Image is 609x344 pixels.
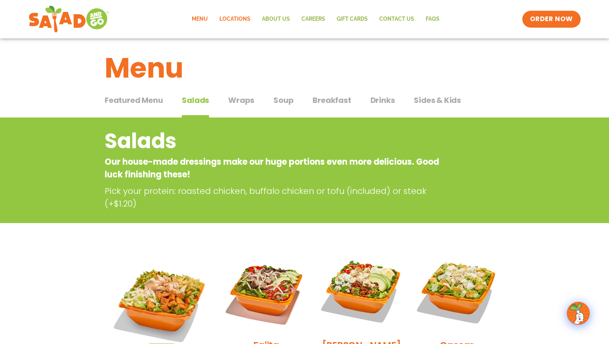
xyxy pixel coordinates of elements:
[568,303,589,324] img: wpChatIcon
[186,10,445,28] nav: Menu
[522,11,581,28] a: ORDER NOW
[374,10,420,28] a: Contact Us
[105,126,443,157] h2: Salads
[319,249,403,333] img: Product photo for Cobb Salad
[105,94,163,106] span: Featured Menu
[420,10,445,28] a: FAQs
[530,15,573,24] span: ORDER NOW
[370,94,395,106] span: Drinks
[186,10,214,28] a: Menu
[105,92,504,118] div: Tabbed content
[331,10,374,28] a: GIFT CARDS
[256,10,296,28] a: About Us
[105,47,504,89] h1: Menu
[182,94,209,106] span: Salads
[214,10,256,28] a: Locations
[28,4,109,35] img: new-SAG-logo-768×292
[228,94,254,106] span: Wraps
[296,10,331,28] a: Careers
[415,249,499,333] img: Product photo for Caesar Salad
[313,94,351,106] span: Breakfast
[224,249,308,333] img: Product photo for Fajita Salad
[105,185,446,210] p: Pick your protein: roasted chicken, buffalo chicken or tofu (included) or steak (+$1.20)
[105,155,443,181] p: Our house-made dressings make our huge portions even more delicious. Good luck finishing these!
[414,94,461,106] span: Sides & Kids
[273,94,293,106] span: Soup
